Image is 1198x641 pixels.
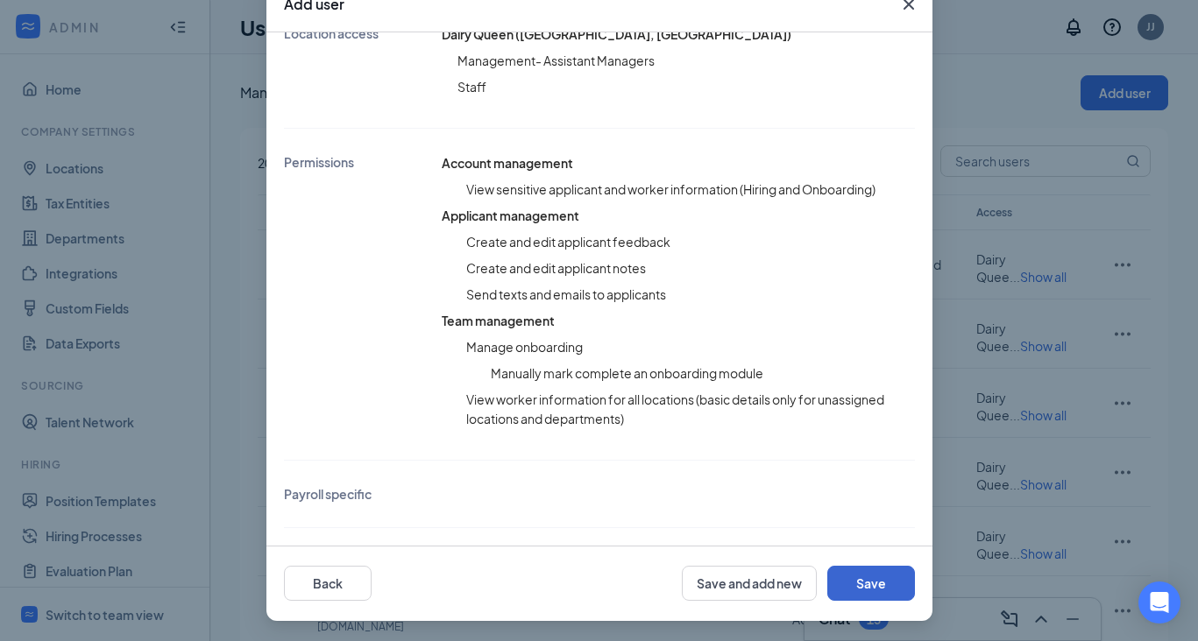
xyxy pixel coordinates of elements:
span: Permissions [284,153,354,435]
li: View sensitive applicant and worker information (Hiring and Onboarding) [466,180,915,199]
span: Team management [442,313,555,328]
li: View worker information for all locations (basic details only for unassigned locations and depart... [466,390,915,428]
button: Back [284,566,372,601]
button: Save [827,566,915,601]
li: Staff [457,77,791,96]
span: Dairy Queen ([GEOGRAPHIC_DATA], [GEOGRAPHIC_DATA]) [442,26,791,42]
span: Applicant management [442,208,579,223]
li: Manage onboarding [466,337,915,356]
span: Account management [442,155,573,171]
span: Payroll specific [284,485,372,503]
div: Open Intercom Messenger [1138,581,1180,623]
li: Create and edit applicant feedback [466,232,915,251]
li: Create and edit applicant notes [466,258,915,278]
li: Management- Assistant Managers [457,51,791,70]
span: Location access [284,25,379,103]
li: Send texts and emails to applicants [466,285,915,304]
li: Manually mark complete an onboarding module [491,363,915,383]
button: Save and add new [682,566,817,601]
